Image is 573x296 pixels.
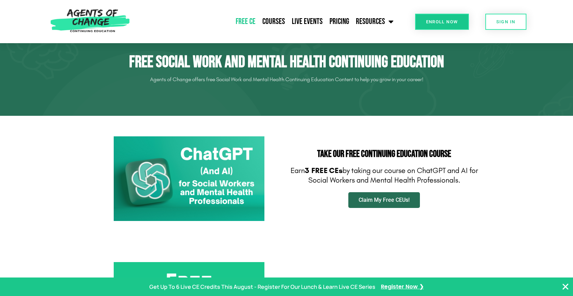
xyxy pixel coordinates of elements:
[426,20,458,24] span: Enroll Now
[305,166,342,175] b: 3 FREE CEs
[149,282,375,292] p: Get Up To 6 Live CE Credits This August - Register For Our Lunch & Learn Live CE Series
[561,283,570,291] button: Close Banner
[359,197,410,203] span: Claim My Free CEUs!
[415,14,469,30] a: Enroll Now
[326,13,352,30] a: Pricing
[290,166,478,185] p: Earn by taking our course on ChatGPT and AI for Social Workers and Mental Health Professionals.
[259,13,288,30] a: Courses
[496,20,515,24] span: SIGN IN
[352,13,397,30] a: Resources
[133,13,397,30] nav: Menu
[232,13,259,30] a: Free CE
[290,149,478,159] h2: Take Our FREE Continuing Education Course
[348,192,420,208] a: Claim My Free CEUs!
[288,13,326,30] a: Live Events
[95,74,478,85] p: Agents of Change offers free Social Work and Mental Health Continuing Education Content to help y...
[95,52,478,72] h1: Free Social Work and Mental Health Continuing Education
[381,282,424,292] a: Register Now ❯
[485,14,526,30] a: SIGN IN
